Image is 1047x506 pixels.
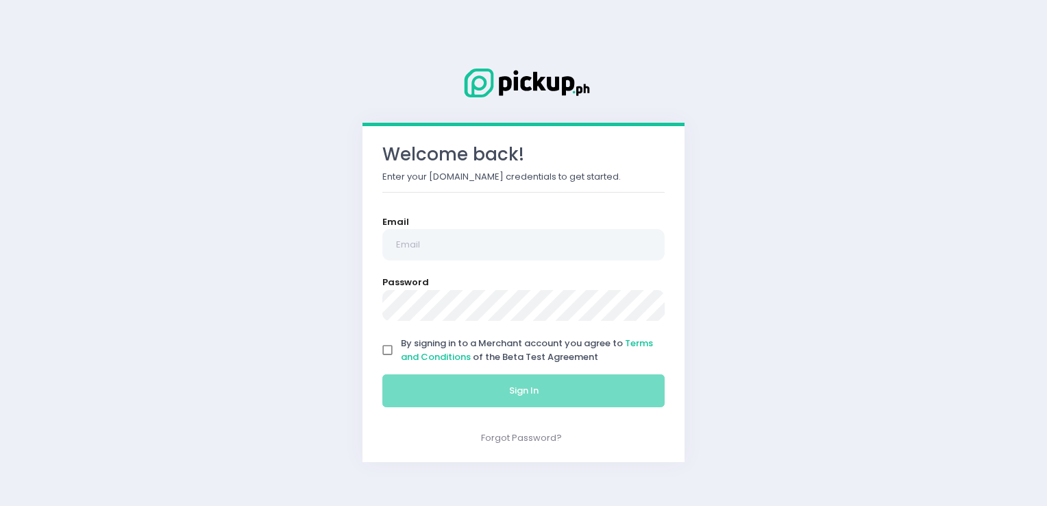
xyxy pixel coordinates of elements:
img: Logo [455,66,592,100]
input: Email [382,229,665,261]
a: Terms and Conditions [401,337,653,363]
p: Enter your [DOMAIN_NAME] credentials to get started. [382,170,665,184]
h3: Welcome back! [382,144,665,165]
button: Sign In [382,374,665,407]
label: Email [382,215,409,229]
label: Password [382,276,429,289]
a: Forgot Password? [481,431,562,444]
span: Sign In [509,384,539,397]
span: By signing in to a Merchant account you agree to of the Beta Test Agreement [401,337,653,363]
